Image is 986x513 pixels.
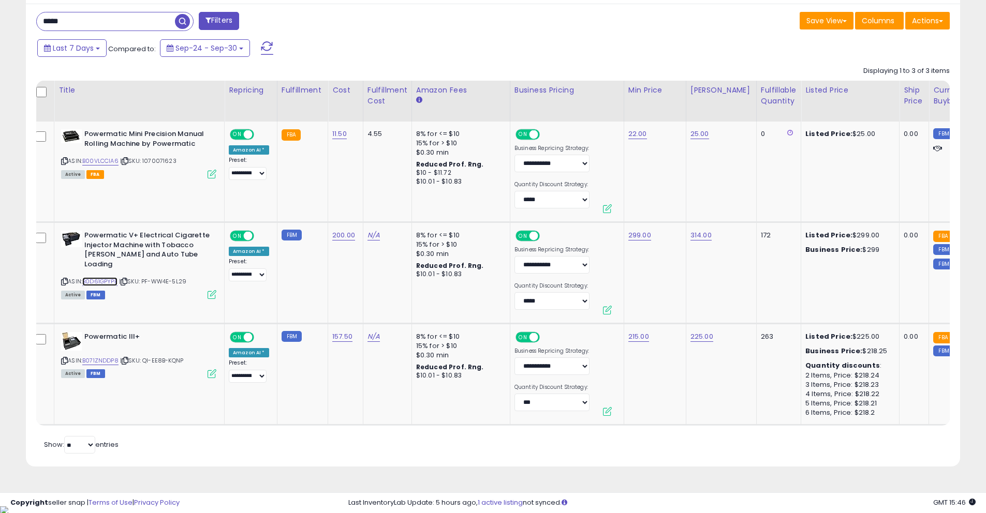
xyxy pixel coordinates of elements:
[10,498,180,508] div: seller snap | |
[416,231,502,240] div: 8% for <= $10
[904,332,921,341] div: 0.00
[229,258,269,281] div: Preset:
[37,39,107,57] button: Last 7 Days
[84,129,210,151] b: Powermatic Mini Precision Manual Rolling Machine by Powermatic
[332,331,352,342] a: 157.50
[416,363,484,371] b: Reduced Prof. Rng.
[61,129,216,177] div: ASIN:
[229,85,273,96] div: Repricing
[805,389,891,399] div: 4 Items, Price: $218.22
[933,231,952,242] small: FBA
[86,369,105,378] span: FBM
[416,351,502,360] div: $0.30 min
[108,44,156,54] span: Compared to:
[229,348,269,357] div: Amazon AI *
[805,230,852,240] b: Listed Price:
[805,380,891,389] div: 3 Items, Price: $218.23
[61,129,82,143] img: 31eXdh1RSgL._SL40_.jpg
[416,96,422,105] small: Amazon Fees.
[332,129,347,139] a: 11.50
[805,371,891,380] div: 2 Items, Price: $218.24
[761,129,793,139] div: 0
[514,181,590,188] label: Quantity Discount Strategy:
[904,129,921,139] div: 0.00
[61,369,85,378] span: All listings currently available for purchase on Amazon
[61,170,85,179] span: All listings currently available for purchase on Amazon
[628,85,682,96] div: Min Price
[416,240,502,249] div: 15% for > $10
[253,232,269,240] span: OFF
[367,230,380,240] a: N/A
[805,129,852,139] b: Listed Price:
[933,332,952,343] small: FBA
[282,331,302,342] small: FBM
[89,497,133,507] a: Terms of Use
[282,230,302,240] small: FBM
[761,231,793,240] div: 172
[61,231,216,298] div: ASIN:
[800,12,853,29] button: Save View
[416,148,502,157] div: $0.30 min
[517,232,529,240] span: ON
[61,332,216,377] div: ASIN:
[933,128,953,139] small: FBM
[348,498,976,508] div: Last InventoryLab Update: 5 hours ago, not synced.
[628,129,647,139] a: 22.00
[514,246,590,253] label: Business Repricing Strategy:
[82,157,119,165] a: B00VLCCIA6
[514,85,620,96] div: Business Pricing
[53,43,94,53] span: Last 7 Days
[690,129,709,139] a: 25.00
[805,346,862,356] b: Business Price:
[538,333,555,342] span: OFF
[134,497,180,507] a: Privacy Policy
[282,129,301,141] small: FBA
[416,332,502,341] div: 8% for <= $10
[10,497,48,507] strong: Copyright
[253,333,269,342] span: OFF
[416,85,506,96] div: Amazon Fees
[282,85,323,96] div: Fulfillment
[416,341,502,351] div: 15% for > $10
[805,129,891,139] div: $25.00
[805,361,891,370] div: :
[416,160,484,169] b: Reduced Prof. Rng.
[805,85,895,96] div: Listed Price
[120,157,176,165] span: | SKU: 1070071623
[416,371,502,380] div: $10.01 - $10.83
[86,291,105,299] span: FBM
[628,230,651,240] a: 299.00
[44,440,119,449] span: Show: entries
[82,356,119,365] a: B071ZNDDP8
[805,331,852,341] b: Listed Price:
[690,331,713,342] a: 225.00
[538,130,555,139] span: OFF
[229,145,269,155] div: Amazon AI *
[904,85,924,107] div: Ship Price
[367,331,380,342] a: N/A
[332,230,355,240] a: 200.00
[690,230,712,240] a: 314.00
[332,85,359,96] div: Cost
[82,277,117,286] a: B0D61GPYPB
[805,245,891,254] div: $299
[538,232,555,240] span: OFF
[761,332,793,341] div: 263
[61,231,82,247] img: 31d+HILUsxL._SL40_.jpg
[231,232,244,240] span: ON
[855,12,904,29] button: Columns
[84,332,210,344] b: Powermatic III+
[61,291,85,299] span: All listings currently available for purchase on Amazon
[416,261,484,270] b: Reduced Prof. Rng.
[628,331,649,342] a: 215.00
[514,145,590,152] label: Business Repricing Strategy:
[416,129,502,139] div: 8% for <= $10
[805,245,862,254] b: Business Price:
[229,247,269,256] div: Amazon AI *
[517,130,529,139] span: ON
[904,231,921,240] div: 0.00
[805,346,891,356] div: $218.25
[517,333,529,342] span: ON
[805,360,880,370] b: Quantity discounts
[367,85,407,107] div: Fulfillment Cost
